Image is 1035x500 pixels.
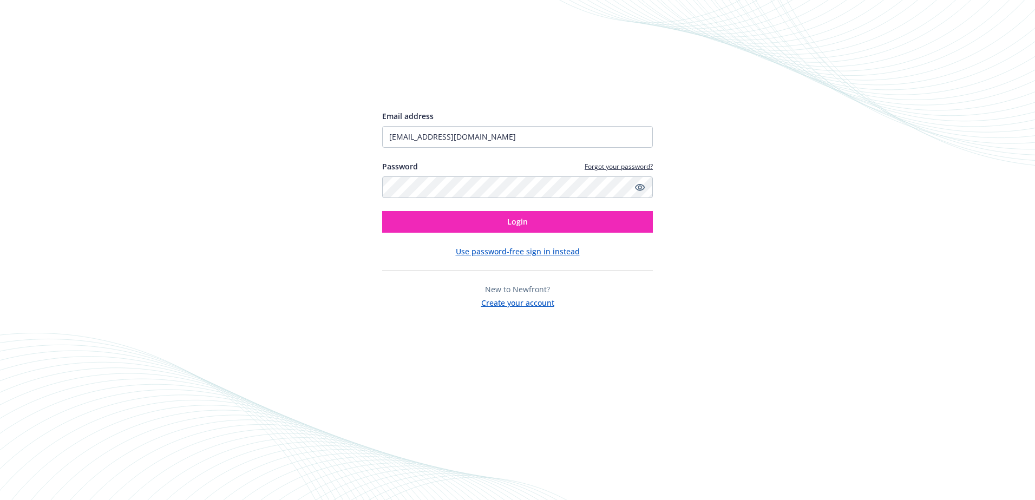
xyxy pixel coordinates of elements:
img: Newfront logo [382,71,484,90]
span: Login [507,216,528,227]
button: Login [382,211,653,233]
span: New to Newfront? [485,284,550,294]
button: Use password-free sign in instead [456,246,580,257]
button: Create your account [481,295,554,308]
a: Forgot your password? [585,162,653,171]
input: Enter your email [382,126,653,148]
input: Enter your password [382,176,653,198]
span: Email address [382,111,434,121]
a: Show password [633,181,646,194]
label: Password [382,161,418,172]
